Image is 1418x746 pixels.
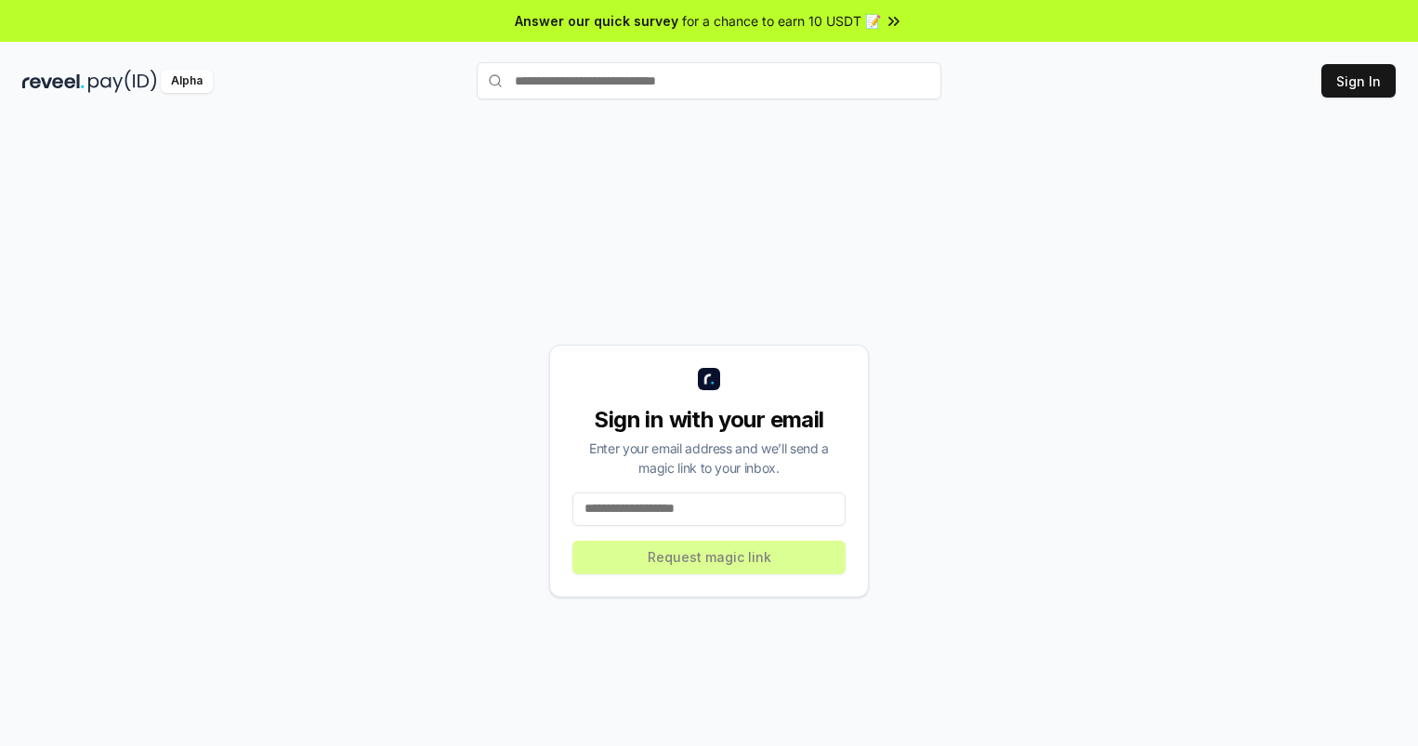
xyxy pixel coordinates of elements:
div: Sign in with your email [572,405,846,435]
span: for a chance to earn 10 USDT 📝 [682,11,881,31]
button: Sign In [1321,64,1396,98]
div: Enter your email address and we’ll send a magic link to your inbox. [572,438,846,478]
img: reveel_dark [22,70,85,93]
div: Alpha [161,70,213,93]
img: pay_id [88,70,157,93]
span: Answer our quick survey [515,11,678,31]
img: logo_small [698,368,720,390]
